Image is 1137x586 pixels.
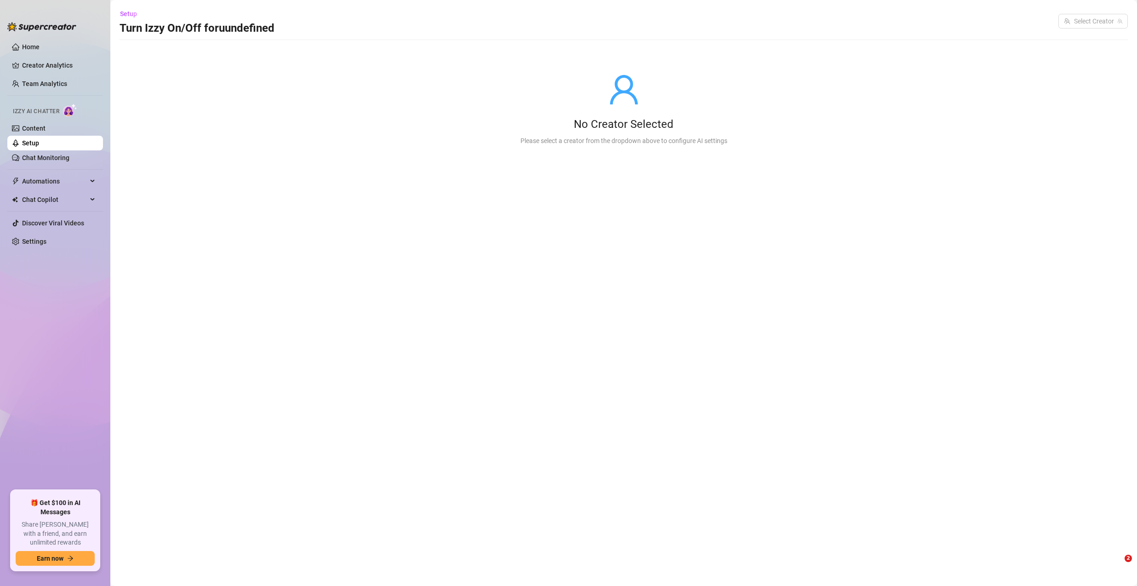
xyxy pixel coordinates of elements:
img: Chat Copilot [12,196,18,203]
span: user [607,73,640,106]
h3: Turn Izzy On/Off for uundefined [120,21,274,36]
span: Setup [120,10,137,17]
iframe: Intercom live chat [1106,555,1128,577]
button: Earn nowarrow-right [16,551,95,566]
span: team [1117,18,1123,24]
a: Home [22,43,40,51]
div: Please select a creator from the dropdown above to configure AI settings [520,136,727,146]
span: arrow-right [67,555,74,562]
span: Automations [22,174,87,189]
a: Discover Viral Videos [22,219,84,227]
span: thunderbolt [12,178,19,185]
img: logo-BBDzfeDw.svg [7,22,76,31]
a: Team Analytics [22,80,67,87]
button: Setup [120,6,144,21]
a: Setup [22,139,39,147]
span: Izzy AI Chatter [13,107,59,116]
span: Earn now [37,555,63,562]
a: Chat Monitoring [22,154,69,161]
span: 🎁 Get $100 in AI Messages [16,499,95,517]
a: Creator Analytics [22,58,96,73]
span: Chat Copilot [22,192,87,207]
a: Settings [22,238,46,245]
span: Share [PERSON_NAME] with a friend, and earn unlimited rewards [16,520,95,547]
a: Content [22,125,46,132]
div: No Creator Selected [520,117,727,132]
img: AI Chatter [63,103,77,117]
span: 2 [1125,555,1132,562]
